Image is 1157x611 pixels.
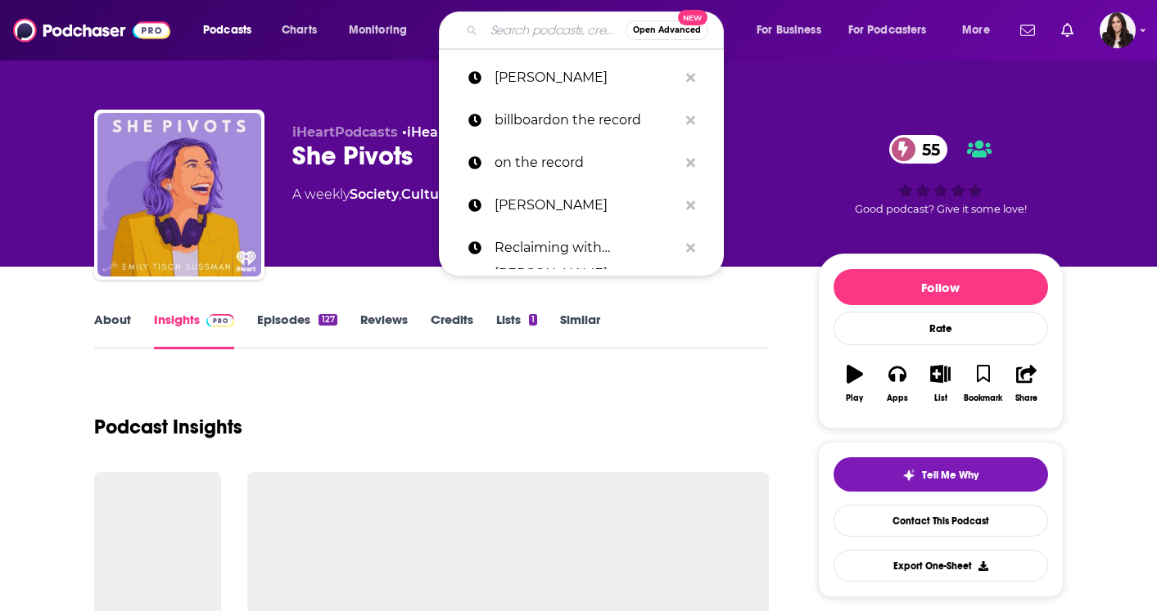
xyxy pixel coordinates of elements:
a: Episodes127 [257,312,337,349]
span: Tell Me Why [922,469,978,482]
a: Charts [271,17,327,43]
a: iHeartRadio [407,124,489,140]
a: About [94,312,131,349]
div: Play [846,393,863,403]
a: billboardon the record [439,99,724,142]
div: 1 [529,314,537,326]
img: Podchaser - Follow, Share and Rate Podcasts [13,15,170,46]
span: Charts [282,19,317,42]
div: Search podcasts, credits, & more... [454,11,739,49]
button: Show profile menu [1100,12,1136,48]
a: Contact This Podcast [834,505,1048,537]
button: Share [1005,354,1047,413]
span: • [402,124,489,140]
span: Open Advanced [633,26,701,34]
a: Culture [401,186,453,202]
span: 55 [906,135,948,164]
p: on the record [495,142,678,184]
span: Podcasts [203,19,251,42]
div: Bookmark [964,393,1002,403]
a: Reclaiming with [PERSON_NAME] [439,227,724,269]
button: Apps [876,354,919,413]
div: Share [1015,393,1037,403]
a: Reviews [360,312,408,349]
span: Logged in as RebeccaShapiro [1100,12,1136,48]
span: iHeartPodcasts [292,124,398,140]
button: Play [834,354,876,413]
span: For Business [757,19,821,42]
button: open menu [745,17,842,43]
h1: Podcast Insights [94,415,242,439]
button: open menu [838,17,951,43]
p: Reclaiming with Monica Lewinsky [495,227,678,269]
img: Podchaser Pro [206,314,235,327]
p: sarah silverman [495,184,678,227]
a: [PERSON_NAME] [439,184,724,227]
div: A weekly podcast [292,185,560,204]
a: 55 [889,135,948,164]
a: Society [350,186,399,202]
button: open menu [192,17,273,43]
button: tell me why sparkleTell Me Why [834,457,1048,492]
a: Show notifications dropdown [1014,16,1042,44]
a: Similar [560,312,600,349]
img: tell me why sparkle [902,469,915,482]
a: Show notifications dropdown [1055,16,1080,44]
a: Lists1 [496,312,537,349]
div: Rate [834,312,1048,345]
button: Open AdvancedNew [626,20,708,40]
a: InsightsPodchaser Pro [154,312,235,349]
a: [PERSON_NAME] [439,56,724,99]
input: Search podcasts, credits, & more... [484,17,626,43]
span: More [962,19,990,42]
span: For Podcasters [848,19,927,42]
button: Bookmark [962,354,1005,413]
button: List [919,354,961,413]
img: User Profile [1100,12,1136,48]
span: Monitoring [349,19,407,42]
button: open menu [337,17,428,43]
span: Good podcast? Give it some love! [855,203,1027,215]
div: Apps [887,393,908,403]
div: List [934,393,947,403]
img: She Pivots [97,113,261,276]
span: New [678,10,707,25]
button: open menu [951,17,1010,43]
div: 127 [319,314,337,326]
div: 55Good podcast? Give it some love! [818,124,1064,226]
button: Export One-Sheet [834,550,1048,582]
a: on the record [439,142,724,184]
p: jared freid [495,56,678,99]
button: Follow [834,269,1048,305]
p: billboardon the record [495,99,678,142]
span: , [399,186,401,202]
a: Credits [431,312,473,349]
